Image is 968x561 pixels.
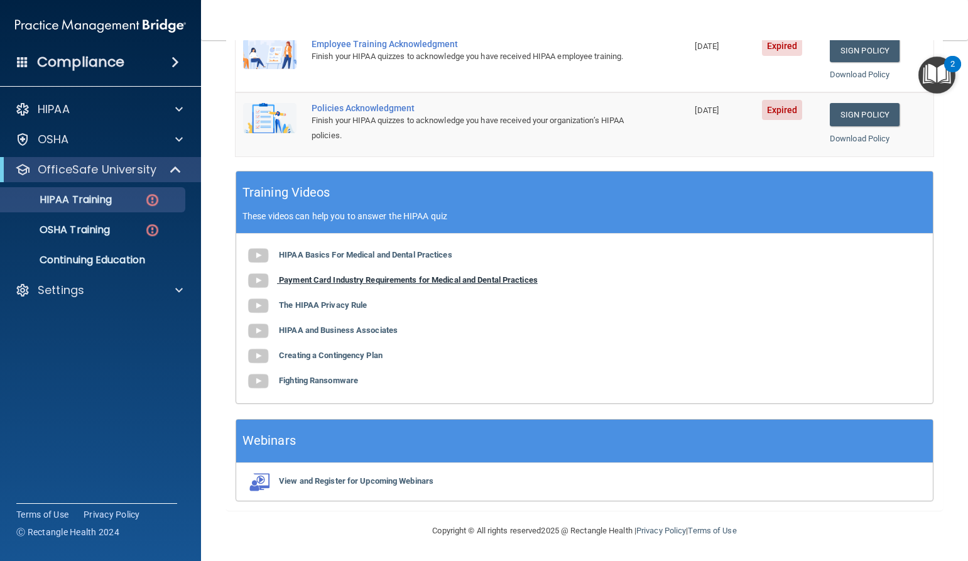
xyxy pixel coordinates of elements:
[279,275,538,285] b: Payment Card Industry Requirements for Medical and Dental Practices
[38,283,84,298] p: Settings
[695,106,719,115] span: [DATE]
[279,476,433,486] b: View and Register for Upcoming Webinars
[84,508,140,521] a: Privacy Policy
[8,254,180,266] p: Continuing Education
[8,193,112,206] p: HIPAA Training
[312,49,624,64] div: Finish your HIPAA quizzes to acknowledge you have received HIPAA employee training.
[38,162,156,177] p: OfficeSafe University
[830,103,900,126] a: Sign Policy
[15,13,186,38] img: PMB logo
[246,319,271,344] img: gray_youtube_icon.38fcd6cc.png
[37,53,124,71] h4: Compliance
[636,526,686,535] a: Privacy Policy
[144,192,160,208] img: danger-circle.6113f641.png
[688,526,736,535] a: Terms of Use
[312,39,624,49] div: Employee Training Acknowledgment
[246,369,271,394] img: gray_youtube_icon.38fcd6cc.png
[279,376,358,385] b: Fighting Ransomware
[242,182,330,204] h5: Training Videos
[15,162,182,177] a: OfficeSafe University
[356,511,814,551] div: Copyright © All rights reserved 2025 @ Rectangle Health | |
[38,132,69,147] p: OSHA
[279,351,383,360] b: Creating a Contingency Plan
[762,36,803,56] span: Expired
[279,300,367,310] b: The HIPAA Privacy Rule
[16,526,119,538] span: Ⓒ Rectangle Health 2024
[16,508,68,521] a: Terms of Use
[15,102,183,117] a: HIPAA
[950,64,955,80] div: 2
[242,430,296,452] h5: Webinars
[762,100,803,120] span: Expired
[242,211,927,221] p: These videos can help you to answer the HIPAA quiz
[38,102,70,117] p: HIPAA
[279,250,452,259] b: HIPAA Basics For Medical and Dental Practices
[8,224,110,236] p: OSHA Training
[15,132,183,147] a: OSHA
[246,293,271,319] img: gray_youtube_icon.38fcd6cc.png
[695,41,719,51] span: [DATE]
[830,70,890,79] a: Download Policy
[246,344,271,369] img: gray_youtube_icon.38fcd6cc.png
[312,103,624,113] div: Policies Acknowledgment
[246,472,271,491] img: webinarIcon.c7ebbf15.png
[279,325,398,335] b: HIPAA and Business Associates
[918,57,955,94] button: Open Resource Center, 2 new notifications
[246,243,271,268] img: gray_youtube_icon.38fcd6cc.png
[830,134,890,143] a: Download Policy
[15,283,183,298] a: Settings
[830,39,900,62] a: Sign Policy
[246,268,271,293] img: gray_youtube_icon.38fcd6cc.png
[144,222,160,238] img: danger-circle.6113f641.png
[312,113,624,143] div: Finish your HIPAA quizzes to acknowledge you have received your organization’s HIPAA policies.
